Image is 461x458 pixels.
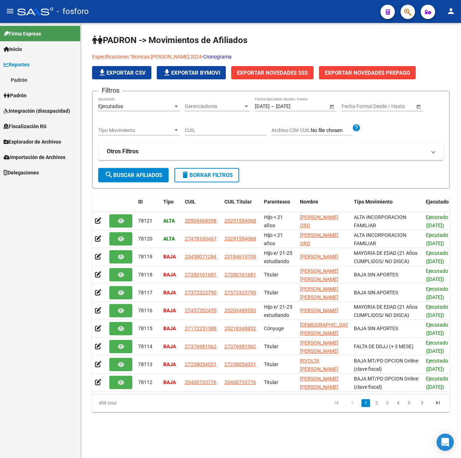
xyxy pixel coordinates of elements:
span: 20218348832 [224,326,256,331]
span: [PERSON_NAME] [PERSON_NAME] [300,286,338,300]
span: MAYORIA DE EDAD (21 Años CUMPLIDOS/ NO DISCA) [354,304,417,318]
span: MAYORIA DE EDAD (21 Años CUMPLIDOS/ NO DISCA) [354,250,417,264]
span: 20291554068 [224,218,256,224]
span: PADRON -> Movimientos de Afiliados [92,35,247,45]
a: Especificaciones Técnicas [PERSON_NAME] 2024 [92,54,202,60]
span: Titular [264,361,278,367]
span: Tipo Movimiento [98,127,173,134]
mat-expansion-panel-header: Otros Filtros [98,143,443,160]
span: 27350161681 [185,272,216,277]
a: go to first page [330,399,343,407]
span: Explorador de Archivos [4,138,61,146]
div: Open Intercom Messenger [437,434,454,451]
span: Exportar CSV [98,70,146,76]
li: page 1 [360,397,371,409]
span: Ejecutado ([DATE]) [426,358,448,372]
a: 5 [405,399,413,407]
span: [PERSON_NAME] [300,308,338,313]
mat-icon: menu [6,7,14,15]
span: ALTA INCORPORACION FAMILIAR [354,232,406,246]
li: page 3 [382,397,393,409]
span: Ejecutado ([DATE]) [426,340,448,354]
strong: BAJA [163,290,176,295]
span: 27372323790 [185,290,216,295]
datatable-header-cell: Tipo Movimiento [351,194,423,218]
strong: BAJA [163,308,176,313]
span: CUIL [185,199,196,205]
span: Titular [264,290,278,295]
span: Hijo < 21 años [264,232,283,246]
span: 20509468398 [185,218,216,224]
a: 4 [394,399,402,407]
span: 27238054031 [224,361,256,367]
span: – [271,103,274,109]
span: Ejecutado ([DATE]) [426,232,448,246]
span: 78117 [138,290,152,295]
span: Titular [264,379,278,385]
datatable-header-cell: ID [135,194,160,218]
span: 27172251388 [185,326,216,331]
button: Buscar Afiliados [98,168,169,182]
span: FALTA DE DDJJ (+ 3 MESE) [354,343,414,349]
span: Exportar Bymovi [163,70,220,76]
span: [PERSON_NAME] ORO [PERSON_NAME] [300,214,338,237]
div: 498 total [92,394,162,412]
span: Hijo e/ 21-25 estudiando [264,250,292,264]
span: Inicio [4,45,22,53]
a: 2 [372,399,381,407]
span: Borrar Filtros [181,172,233,178]
input: Fecha fin [276,103,311,109]
span: Nombre [300,199,318,205]
span: Ejecutado ([DATE]) [426,286,448,300]
span: Titular [264,272,278,277]
span: Parentesco [264,199,290,205]
span: [PERSON_NAME] [PERSON_NAME] [300,268,338,282]
span: 23184619709 [224,254,256,260]
span: Fiscalización RG [4,122,47,130]
span: Ejecutado ([DATE]) [426,250,448,264]
span: BAJA SIN APORTES [354,290,398,295]
span: 78114 [138,343,152,349]
span: BAJA MT/PD OPCION Online (clave fiscal) [354,376,418,390]
strong: BAJA [163,361,176,367]
span: Archivo CSV CUIL [271,127,311,133]
span: 27372323790 [224,290,256,295]
strong: BAJA [163,326,176,331]
mat-icon: file_download [98,68,106,77]
span: 23458071284 [185,254,216,260]
span: BAJA SIN APORTES [354,272,398,277]
input: Fecha inicio [342,103,368,109]
a: 3 [383,399,392,407]
button: Open calendar [328,103,336,110]
p: - [92,53,449,61]
span: 78113 [138,361,152,367]
datatable-header-cell: CUIL Titular [222,194,261,218]
span: 27376981962 [224,343,256,349]
h3: Filtros [98,85,123,95]
span: [PERSON_NAME] [300,254,338,260]
span: 78118 [138,272,152,277]
strong: BAJA [163,272,176,277]
a: Cronograma [203,54,232,60]
input: Archivo CSV CUIL [311,127,352,134]
strong: Otros Filtros [107,148,138,155]
span: Gerenciadores [185,103,243,109]
datatable-header-cell: CUIL [182,194,222,218]
strong: BAJA [163,343,176,349]
span: 78116 [138,308,152,313]
span: Ejecutado ([DATE]) [426,304,448,318]
button: Borrar Filtros [174,168,239,182]
li: page 2 [371,397,382,409]
span: 27478160467 [185,236,216,242]
span: CUIL Titular [224,199,252,205]
span: Hijo e/ 21-25 estudiando [264,304,292,318]
a: go to previous page [346,399,359,407]
span: RIVOLTA [PERSON_NAME] [300,358,338,372]
mat-icon: search [105,170,113,179]
span: Tipo [163,199,174,205]
span: Ejecutado ([DATE]) [426,376,448,390]
span: Cónyuge [264,326,284,331]
span: BAJA MT/PD OPCION Online (clave fiscal) [354,358,418,372]
span: ID [138,199,143,205]
span: Titular [264,343,278,349]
